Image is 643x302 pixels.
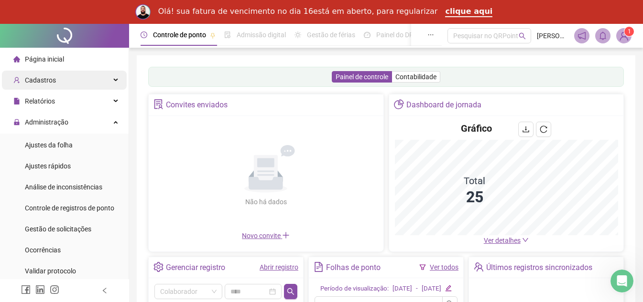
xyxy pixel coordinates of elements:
[21,285,31,294] span: facebook
[25,225,91,233] span: Gestão de solicitações
[25,97,55,105] span: Relatórios
[461,122,492,135] h4: Gráfico
[364,31,371,38] span: dashboard
[486,260,592,276] div: Últimos registros sincronizados
[210,32,216,38] span: pushpin
[406,97,481,113] div: Dashboard de jornada
[50,285,59,294] span: instagram
[287,288,294,295] span: search
[445,285,451,291] span: edit
[578,31,586,40] span: notification
[101,287,108,294] span: left
[224,31,231,38] span: file-done
[260,263,298,271] a: Abrir registro
[599,31,607,40] span: bell
[394,99,404,109] span: pie-chart
[628,28,631,35] span: 1
[25,162,71,170] span: Ajustes rápidos
[13,119,20,125] span: lock
[522,125,530,133] span: download
[35,285,45,294] span: linkedin
[25,76,56,84] span: Cadastros
[320,284,389,294] div: Período de visualização:
[153,262,163,272] span: setting
[294,31,301,38] span: sun
[282,231,290,239] span: plus
[430,263,458,271] a: Ver todos
[537,31,568,41] span: [PERSON_NAME]
[474,262,484,272] span: team
[166,260,225,276] div: Gerenciar registro
[166,97,228,113] div: Convites enviados
[25,183,102,191] span: Análise de inconsistências
[376,31,414,39] span: Painel do DP
[416,284,418,294] div: -
[25,55,64,63] span: Página inicial
[522,237,529,243] span: down
[420,24,442,46] button: ellipsis
[392,284,412,294] div: [DATE]
[141,31,147,38] span: clock-circle
[484,237,521,244] span: Ver detalhes
[610,270,633,292] iframe: Intercom live chat
[326,260,381,276] div: Folhas de ponto
[427,31,434,38] span: ellipsis
[307,31,355,39] span: Gestão de férias
[336,73,388,81] span: Painel de controle
[25,118,68,126] span: Administração
[237,31,286,39] span: Admissão digital
[484,237,529,244] a: Ver detalhes down
[25,246,61,254] span: Ocorrências
[135,4,151,20] img: Profile image for Rodolfo
[422,284,441,294] div: [DATE]
[242,232,290,240] span: Novo convite
[158,7,438,16] div: Olá! sua fatura de vencimento no dia 16está em aberto, para regularizar
[314,262,324,272] span: file-text
[419,264,426,271] span: filter
[540,125,547,133] span: reload
[624,27,634,36] sup: Atualize o seu contato no menu Meus Dados
[13,98,20,104] span: file
[25,204,114,212] span: Controle de registros de ponto
[617,29,631,43] img: 37371
[13,77,20,83] span: user-add
[153,31,206,39] span: Controle de ponto
[445,7,492,17] a: clique aqui
[153,99,163,109] span: solution
[25,141,73,149] span: Ajustes da folha
[25,267,76,275] span: Validar protocolo
[222,197,310,207] div: Não há dados
[395,73,436,81] span: Contabilidade
[519,32,526,40] span: search
[13,56,20,62] span: home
